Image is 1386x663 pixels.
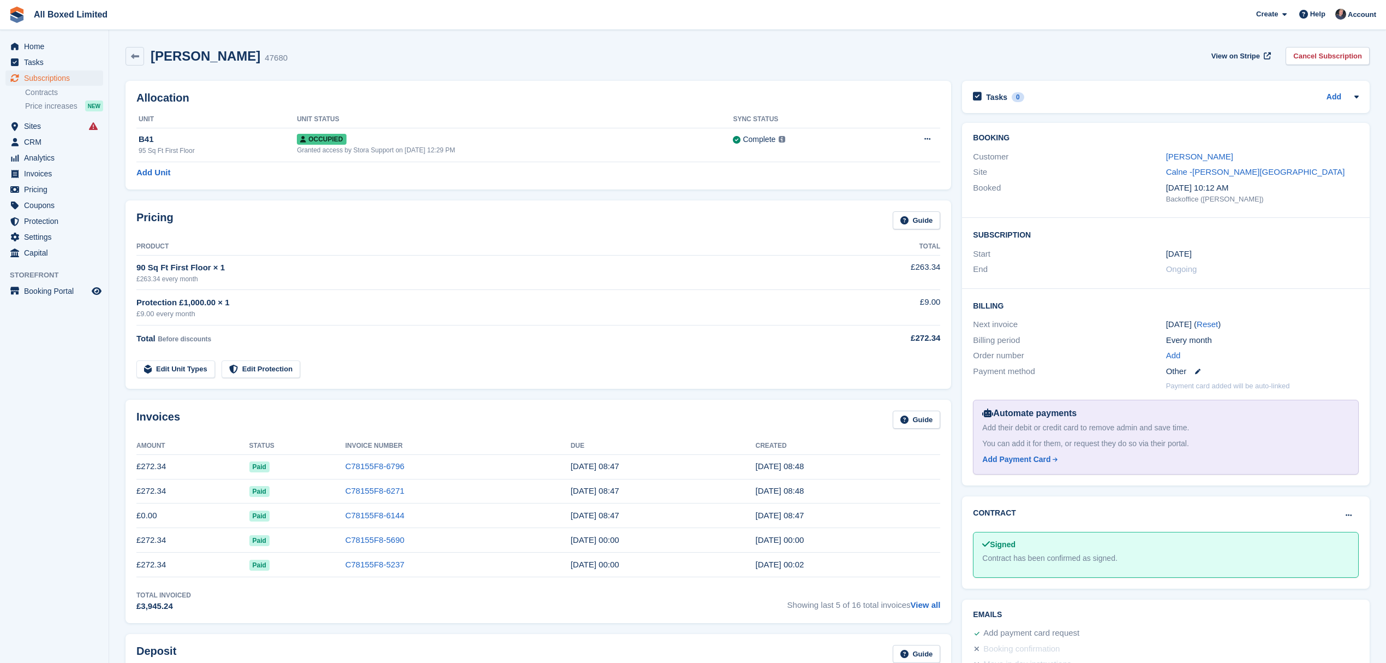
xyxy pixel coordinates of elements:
i: Smart entry sync failures have occurred [89,122,98,131]
a: menu [5,70,103,86]
span: CRM [24,134,89,150]
span: Paid [249,511,270,522]
a: All Boxed Limited [29,5,112,23]
h2: Booking [973,134,1359,143]
div: Other [1166,365,1359,378]
a: Add Payment Card [982,454,1345,465]
div: Contract has been confirmed as signed. [982,553,1349,564]
a: menu [5,229,103,245]
h2: Contract [973,507,1016,519]
td: £272.34 [136,454,249,479]
th: Sync Status [733,111,877,128]
span: Total [136,334,156,343]
a: menu [5,39,103,54]
th: Created [755,437,940,455]
th: Total [817,238,941,256]
a: menu [5,134,103,150]
div: Next invoice [973,318,1166,331]
div: 0 [1012,92,1024,102]
th: Unit [136,111,297,128]
div: Add their debit or credit card to remove admin and save time. [982,422,1349,434]
a: menu [5,214,103,229]
th: Due [571,437,756,455]
div: 47680 [265,52,288,64]
span: View on Stripe [1211,51,1260,62]
a: C78155F8-6796 [345,461,404,471]
a: Preview store [90,285,103,298]
a: Add [1166,350,1181,362]
span: Before discounts [158,335,211,343]
time: 2025-08-31 07:48:36 UTC [755,486,804,495]
td: £9.00 [817,290,941,325]
a: Reset [1197,319,1218,329]
a: Cancel Subscription [1286,47,1370,65]
h2: Tasks [986,92,1007,102]
td: £272.34 [136,553,249,577]
h2: Deposit [136,645,176,663]
a: Add [1327,91,1341,104]
span: Settings [24,229,89,245]
span: Help [1310,9,1325,20]
td: £263.34 [817,255,941,289]
a: menu [5,150,103,165]
div: You can add it for them, or request they do so via their portal. [982,438,1349,449]
a: Price increases NEW [25,100,103,112]
a: C78155F8-5690 [345,535,404,544]
div: Granted access by Stora Support on [DATE] 12:29 PM [297,145,733,155]
a: menu [5,283,103,299]
a: Edit Protection [222,360,300,378]
th: Invoice Number [345,437,571,455]
a: menu [5,55,103,70]
div: Billing period [973,334,1166,347]
th: Unit Status [297,111,733,128]
div: Complete [743,134,775,145]
a: C78155F8-6271 [345,486,404,495]
span: Tasks [24,55,89,70]
h2: Pricing [136,211,174,229]
span: Subscriptions [24,70,89,86]
div: NEW [85,100,103,111]
span: Paid [249,560,270,571]
div: Signed [982,539,1349,550]
span: Coupons [24,198,89,213]
span: Account [1348,9,1376,20]
p: Payment card added will be auto-linked [1166,381,1290,392]
div: £3,945.24 [136,600,191,613]
a: C78155F8-6144 [345,511,404,520]
a: C78155F8-5237 [345,560,404,569]
div: Backoffice ([PERSON_NAME]) [1166,194,1359,205]
div: Payment method [973,365,1166,378]
span: Paid [249,486,270,497]
span: Analytics [24,150,89,165]
div: Every month [1166,334,1359,347]
span: Ongoing [1166,264,1197,274]
div: £272.34 [817,332,941,345]
div: Total Invoiced [136,590,191,600]
span: Price increases [25,101,77,111]
a: Edit Unit Types [136,360,215,378]
h2: Subscription [973,229,1359,240]
a: Contracts [25,87,103,98]
a: menu [5,166,103,181]
a: Add Unit [136,167,170,179]
a: View on Stripe [1207,47,1273,65]
time: 2025-09-01 07:47:38 UTC [571,486,619,495]
td: £272.34 [136,479,249,504]
span: Paid [249,535,270,546]
a: Guide [893,211,941,229]
time: 2025-07-01 23:00:00 UTC [571,560,619,569]
div: End [973,263,1166,276]
span: Protection [24,214,89,229]
span: Sites [24,119,89,134]
a: Guide [893,411,941,429]
th: Amount [136,437,249,455]
span: Showing last 5 of 16 total invoices [787,590,941,613]
div: Start [973,248,1166,261]
h2: [PERSON_NAME] [151,49,260,63]
time: 2024-07-30 23:00:00 UTC [1166,248,1192,261]
div: Order number [973,350,1166,362]
span: Booking Portal [24,283,89,299]
img: Dan Goss [1335,9,1346,20]
time: 2025-07-31 23:00:00 UTC [571,535,619,544]
div: Booking confirmation [983,643,1060,656]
